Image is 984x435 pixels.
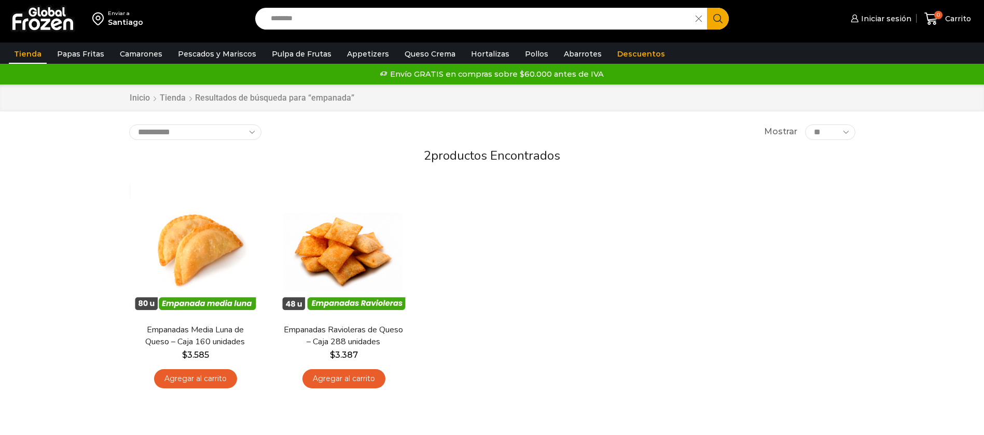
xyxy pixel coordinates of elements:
[182,350,187,360] span: $
[559,44,607,64] a: Abarrotes
[399,44,461,64] a: Queso Crema
[520,44,553,64] a: Pollos
[330,350,335,360] span: $
[195,93,354,103] h1: Resultados de búsqueda para “empanada”
[858,13,911,24] span: Iniciar sesión
[612,44,670,64] a: Descuentos
[431,147,560,164] span: productos encontrados
[943,13,971,24] span: Carrito
[764,126,797,138] span: Mostrar
[129,124,261,140] select: Pedido de la tienda
[154,369,237,388] a: Agregar al carrito: “Empanadas Media Luna de Queso - Caja 160 unidades”
[267,44,337,64] a: Pulpa de Frutas
[284,324,403,348] a: Empanadas Ravioleras de Queso – Caja 288 unidades
[129,92,150,104] a: Inicio
[9,44,47,64] a: Tienda
[115,44,168,64] a: Camarones
[342,44,394,64] a: Appetizers
[934,11,943,19] span: 0
[159,92,186,104] a: Tienda
[424,147,431,164] span: 2
[182,350,209,360] bdi: 3.585
[330,350,358,360] bdi: 3.387
[173,44,261,64] a: Pescados y Mariscos
[135,324,255,348] a: Empanadas Media Luna de Queso – Caja 160 unidades
[92,10,108,27] img: address-field-icon.svg
[922,7,974,31] a: 0 Carrito
[108,17,143,27] div: Santiago
[129,92,354,104] nav: Breadcrumb
[52,44,109,64] a: Papas Fritas
[848,8,911,29] a: Iniciar sesión
[302,369,385,388] a: Agregar al carrito: “Empanadas Ravioleras de Queso - Caja 288 unidades”
[707,8,729,30] button: Search button
[108,10,143,17] div: Enviar a
[466,44,515,64] a: Hortalizas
